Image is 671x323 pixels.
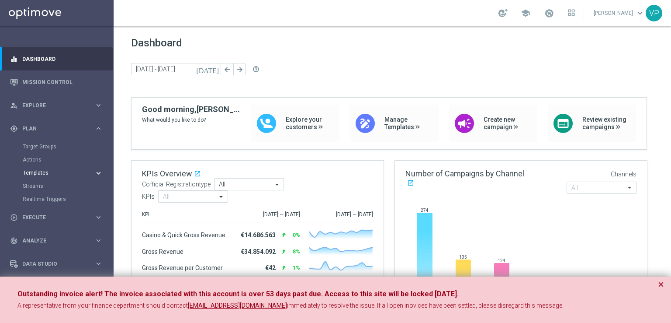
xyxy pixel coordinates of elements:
button: equalizer Dashboard [10,56,103,63]
span: A representative from your finance department should contact [17,302,188,309]
span: immediately to resolve the issue. If all open inovices have been settled, please disregard this m... [287,302,564,309]
i: keyboard_arrow_right [94,169,103,177]
i: keyboard_arrow_right [94,260,103,268]
a: Mission Control [22,70,103,94]
i: keyboard_arrow_right [94,124,103,133]
div: Streams [23,179,113,193]
span: Analyze [22,238,94,243]
button: gps_fixed Plan keyboard_arrow_right [10,125,103,132]
a: Actions [23,156,91,163]
a: Target Groups [23,143,91,150]
i: keyboard_arrow_right [94,213,103,221]
button: Data Studio keyboard_arrow_right [10,260,103,267]
div: Plan [10,125,94,133]
span: Explore [22,103,94,108]
button: track_changes Analyze keyboard_arrow_right [10,237,103,244]
span: school [521,8,530,18]
a: Streams [23,183,91,190]
div: Explore [10,102,94,109]
div: Execute [10,214,94,221]
div: Dashboard [10,47,103,70]
i: track_changes [10,237,18,245]
div: Data Studio [10,260,94,268]
i: keyboard_arrow_right [94,101,103,109]
div: Analyze [10,237,94,245]
div: Templates [23,166,113,179]
a: Realtime Triggers [23,196,91,203]
i: gps_fixed [10,125,18,133]
a: Dashboard [22,47,103,70]
a: Optibot [22,275,91,298]
span: Data Studio [22,261,94,267]
div: Actions [23,153,113,166]
i: person_search [10,102,18,109]
i: keyboard_arrow_right [94,236,103,245]
span: Execute [22,215,94,220]
button: person_search Explore keyboard_arrow_right [10,102,103,109]
div: VP [646,5,662,21]
i: play_circle_outline [10,214,18,221]
i: equalizer [10,55,18,63]
button: Close [658,279,664,290]
a: [PERSON_NAME]keyboard_arrow_down [593,7,646,20]
div: Mission Control [10,70,103,94]
button: Mission Control [10,79,103,86]
div: Templates [23,170,94,176]
strong: Outstanding invoice alert! The invoice associated with this account is over 53 days past due. Acc... [17,290,459,298]
div: Target Groups [23,140,113,153]
span: Templates [23,170,86,176]
button: Templates keyboard_arrow_right [23,169,103,176]
button: play_circle_outline Execute keyboard_arrow_right [10,214,103,221]
a: [EMAIL_ADDRESS][DOMAIN_NAME] [188,302,287,310]
span: keyboard_arrow_down [635,8,645,18]
div: Realtime Triggers [23,193,113,206]
span: Plan [22,126,94,131]
div: Optibot [10,275,103,298]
